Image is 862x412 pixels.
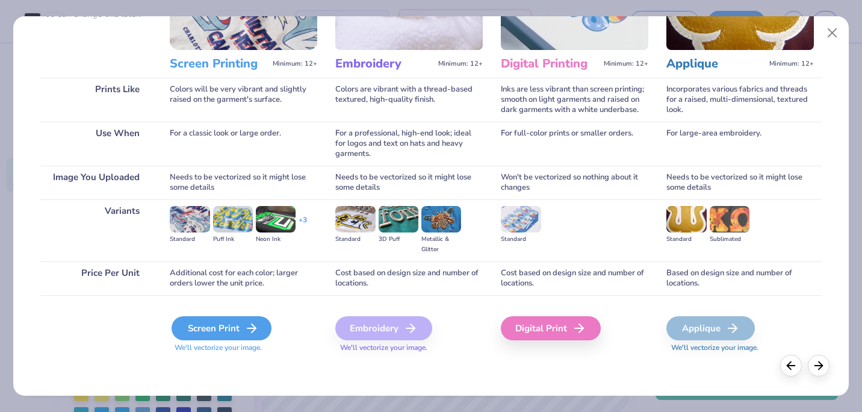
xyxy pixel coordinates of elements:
h3: Screen Printing [170,56,268,72]
div: 3D Puff [379,234,418,245]
div: Standard [501,234,541,245]
div: Needs to be vectorized so it might lose some details [170,166,317,199]
div: Additional cost for each color; larger orders lower the unit price. [170,261,317,295]
div: Based on design size and number of locations. [666,261,814,295]
div: Incorporates various fabrics and threads for a raised, multi-dimensional, textured look. [666,78,814,122]
div: Prints Like [40,78,152,122]
div: For large-area embroidery. [666,122,814,166]
h3: Digital Printing [501,56,599,72]
h3: Applique [666,56,764,72]
div: Standard [335,234,375,245]
h3: Embroidery [335,56,433,72]
div: Colors will be very vibrant and slightly raised on the garment's surface. [170,78,317,122]
div: Applique [666,316,755,340]
img: Neon Ink [256,206,296,233]
img: Standard [666,206,706,233]
div: Won't be vectorized so nothing about it changes [501,166,648,199]
img: Sublimated [710,206,749,233]
img: Standard [501,206,541,233]
div: + 3 [299,215,307,236]
span: Minimum: 12+ [273,60,317,68]
div: Variants [40,199,152,261]
div: Neon Ink [256,234,296,245]
button: Close [820,22,843,45]
div: Needs to be vectorized so it might lose some details [666,166,814,199]
img: 3D Puff [379,206,418,233]
div: Use When [40,122,152,166]
p: You can change this later. [40,9,152,19]
div: Digital Print [501,316,601,340]
span: We'll vectorize your image. [335,343,483,353]
div: For a professional, high-end look; ideal for logos and text on hats and heavy garments. [335,122,483,166]
span: Minimum: 12+ [604,60,648,68]
div: Image You Uploaded [40,166,152,199]
img: Standard [170,206,209,233]
div: Standard [170,234,209,245]
div: Price Per Unit [40,261,152,295]
div: Standard [666,234,706,245]
div: Colors are vibrant with a thread-based textured, high-quality finish. [335,78,483,122]
div: Inks are less vibrant than screen printing; smooth on light garments and raised on dark garments ... [501,78,648,122]
span: Minimum: 12+ [438,60,483,68]
div: Sublimated [710,234,749,245]
div: Needs to be vectorized so it might lose some details [335,166,483,199]
span: Minimum: 12+ [769,60,814,68]
div: For a classic look or large order. [170,122,317,166]
div: Screen Print [172,316,271,340]
span: We'll vectorize your image. [666,343,814,353]
div: Cost based on design size and number of locations. [335,261,483,295]
div: Embroidery [335,316,432,340]
div: Puff Ink [213,234,253,245]
div: For full-color prints or smaller orders. [501,122,648,166]
img: Standard [335,206,375,233]
img: Puff Ink [213,206,253,233]
div: Cost based on design size and number of locations. [501,261,648,295]
img: Metallic & Glitter [421,206,461,233]
div: Metallic & Glitter [421,234,461,255]
span: We'll vectorize your image. [170,343,317,353]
